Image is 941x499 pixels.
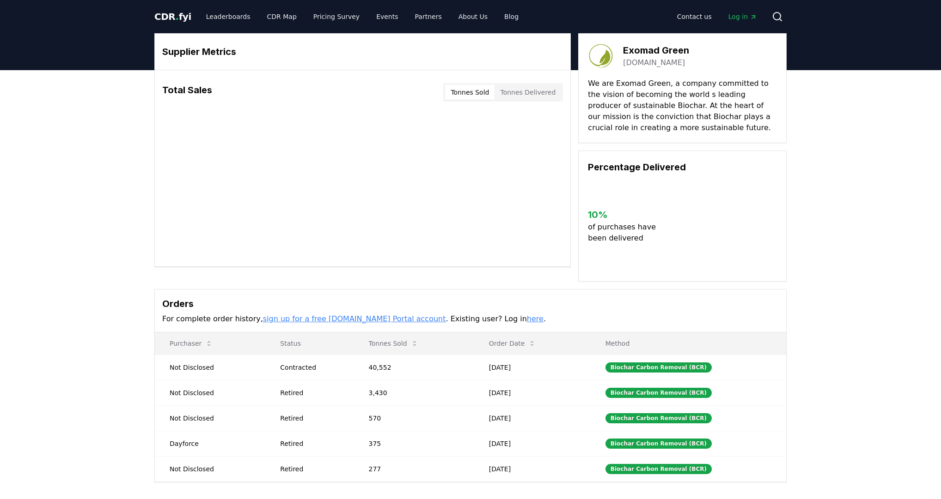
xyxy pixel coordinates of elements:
[155,456,265,481] td: Not Disclosed
[445,85,495,100] button: Tonnes Sold
[474,355,591,380] td: [DATE]
[474,431,591,456] td: [DATE]
[588,222,663,244] p: of purchases have been delivered
[154,10,191,23] a: CDR.fyi
[280,464,346,474] div: Retired
[199,8,258,25] a: Leaderboards
[263,314,446,323] a: sign up for a free [DOMAIN_NAME] Portal account
[474,380,591,405] td: [DATE]
[451,8,495,25] a: About Us
[670,8,719,25] a: Contact us
[162,297,779,311] h3: Orders
[162,334,220,353] button: Purchaser
[260,8,304,25] a: CDR Map
[280,414,346,423] div: Retired
[199,8,526,25] nav: Main
[588,208,663,222] h3: 10 %
[588,43,614,69] img: Exomad Green-logo
[728,12,757,21] span: Log in
[497,8,526,25] a: Blog
[273,339,346,348] p: Status
[588,78,777,133] p: We are Exomad Green, a company committed to the vision of becoming the world s leading producer o...
[354,456,474,481] td: 277
[354,405,474,431] td: 570
[482,334,544,353] button: Order Date
[155,355,265,380] td: Not Disclosed
[361,334,426,353] button: Tonnes Sold
[154,11,191,22] span: CDR fyi
[605,439,712,449] div: Biochar Carbon Removal (BCR)
[474,456,591,481] td: [DATE]
[162,83,212,102] h3: Total Sales
[527,314,544,323] a: here
[623,57,685,68] a: [DOMAIN_NAME]
[605,413,712,423] div: Biochar Carbon Removal (BCR)
[588,160,777,174] h3: Percentage Delivered
[280,363,346,372] div: Contracted
[605,464,712,474] div: Biochar Carbon Removal (BCR)
[162,313,779,325] p: For complete order history, . Existing user? Log in .
[155,431,265,456] td: Dayforce
[605,362,712,373] div: Biochar Carbon Removal (BCR)
[354,355,474,380] td: 40,552
[354,380,474,405] td: 3,430
[670,8,764,25] nav: Main
[155,380,265,405] td: Not Disclosed
[495,85,561,100] button: Tonnes Delivered
[623,43,689,57] h3: Exomad Green
[306,8,367,25] a: Pricing Survey
[162,45,563,59] h3: Supplier Metrics
[408,8,449,25] a: Partners
[598,339,779,348] p: Method
[369,8,405,25] a: Events
[280,439,346,448] div: Retired
[721,8,764,25] a: Log in
[155,405,265,431] td: Not Disclosed
[474,405,591,431] td: [DATE]
[354,431,474,456] td: 375
[176,11,179,22] span: .
[280,388,346,397] div: Retired
[605,388,712,398] div: Biochar Carbon Removal (BCR)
